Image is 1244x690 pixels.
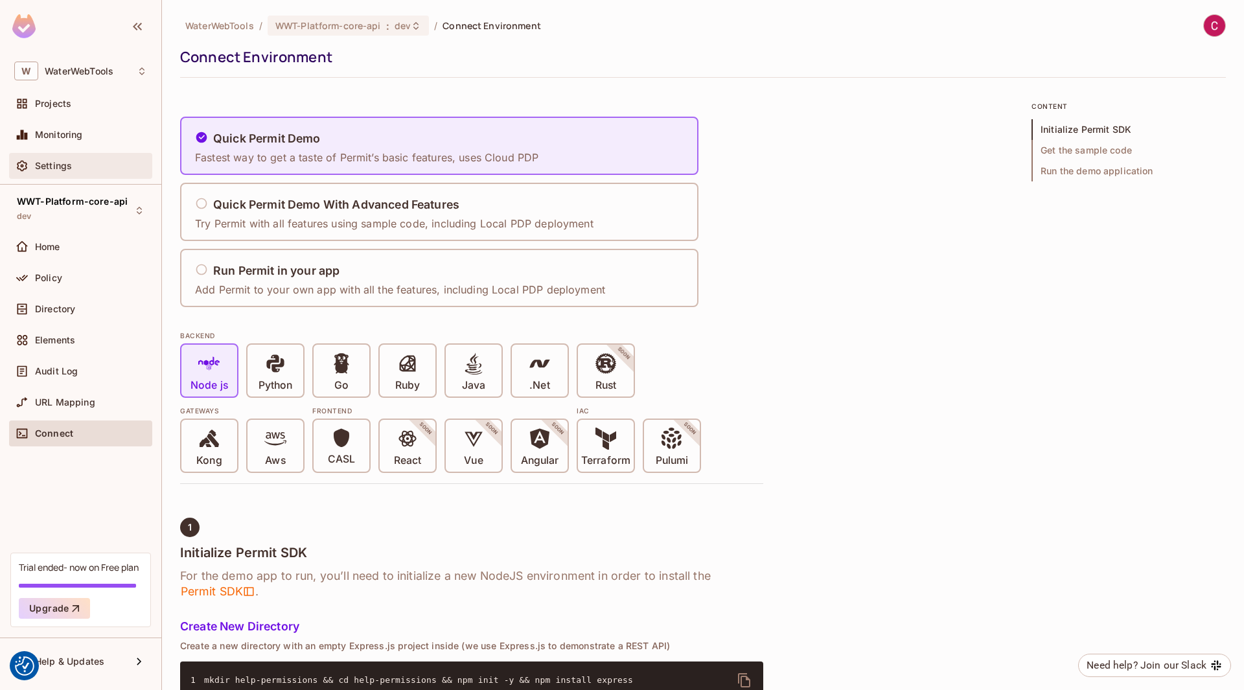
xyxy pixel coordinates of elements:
p: Try Permit with all features using sample code, including Local PDP deployment [195,216,593,231]
span: Connect [35,428,73,439]
img: SReyMgAAAABJRU5ErkJggg== [12,14,36,38]
span: Initialize Permit SDK [1031,119,1226,140]
span: SOON [665,404,715,454]
span: Settings [35,161,72,171]
span: WWT-Platform-core-api [17,196,128,207]
h5: Create New Directory [180,620,763,633]
div: Frontend [312,406,569,416]
span: : [386,21,390,31]
span: 1 [190,674,204,687]
p: Fastest way to get a taste of Permit’s basic features, uses Cloud PDP [195,150,538,165]
span: Get the sample code [1031,140,1226,161]
button: Consent Preferences [15,656,34,676]
p: Python [259,379,292,392]
p: Vue [464,454,483,467]
span: 1 [188,522,192,533]
p: Rust [595,379,616,392]
p: Angular [521,454,559,467]
div: BACKEND [180,330,763,341]
span: Permit SDK [180,584,255,599]
span: SOON [400,404,451,454]
span: Monitoring [35,130,83,140]
p: CASL [328,453,355,466]
span: SOON [533,404,583,454]
span: SOON [599,328,649,379]
p: Go [334,379,349,392]
p: Node js [190,379,228,392]
div: Gateways [180,406,305,416]
div: Connect Environment [180,47,1219,67]
span: the active workspace [185,19,254,32]
h5: Quick Permit Demo [213,132,321,145]
h6: For the demo app to run, you’ll need to initialize a new NodeJS environment in order to install t... [180,568,763,599]
span: SOON [466,404,517,454]
h5: Run Permit in your app [213,264,340,277]
li: / [434,19,437,32]
img: Christopher Sofus Nielsen [1204,15,1225,36]
span: Run the demo application [1031,161,1226,181]
p: Pulumi [656,454,688,467]
img: Revisit consent button [15,656,34,676]
span: dev [395,19,411,32]
div: Need help? Join our Slack [1087,658,1206,673]
span: W [14,62,38,80]
p: .Net [529,379,549,392]
span: Home [35,242,60,252]
p: Add Permit to your own app with all the features, including Local PDP deployment [195,282,605,297]
h5: Quick Permit Demo With Advanced Features [213,198,459,211]
span: URL Mapping [35,397,95,408]
span: Workspace: WaterWebTools [45,66,113,76]
span: Projects [35,98,71,109]
span: Elements [35,335,75,345]
p: Aws [265,454,285,467]
span: dev [17,211,31,222]
p: Ruby [395,379,420,392]
li: / [259,19,262,32]
div: IAC [577,406,701,416]
p: Create a new directory with an empty Express.js project inside (we use Express.js to demonstrate ... [180,641,763,651]
span: Help & Updates [35,656,104,667]
p: content [1031,101,1226,111]
p: Java [462,379,485,392]
p: Kong [196,454,222,467]
span: Directory [35,304,75,314]
p: React [394,454,421,467]
span: Connect Environment [443,19,541,32]
button: Upgrade [19,598,90,619]
span: Policy [35,273,62,283]
h4: Initialize Permit SDK [180,545,763,560]
span: Audit Log [35,366,78,376]
span: mkdir help-permissions && cd help-permissions && npm init -y && npm install express [204,675,633,685]
div: Trial ended- now on Free plan [19,561,139,573]
span: WWT-Platform-core-api [275,19,381,32]
p: Terraform [581,454,630,467]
